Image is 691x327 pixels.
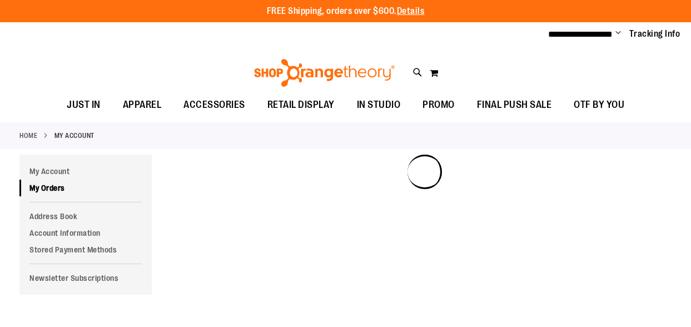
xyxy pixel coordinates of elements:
[477,92,552,117] span: FINAL PUSH SALE
[397,6,425,16] a: Details
[19,225,152,241] a: Account Information
[172,92,256,118] a: ACCESSORIES
[422,92,455,117] span: PROMO
[19,208,152,225] a: Address Book
[411,92,466,118] a: PROMO
[267,92,335,117] span: RETAIL DISPLAY
[19,241,152,258] a: Stored Payment Methods
[67,92,101,117] span: JUST IN
[256,92,346,118] a: RETAIL DISPLAY
[19,270,152,286] a: Newsletter Subscriptions
[466,92,563,118] a: FINAL PUSH SALE
[54,131,95,141] strong: My Account
[615,28,621,39] button: Account menu
[123,92,162,117] span: APPAREL
[19,163,152,180] a: My Account
[56,92,112,118] a: JUST IN
[19,131,37,141] a: Home
[183,92,245,117] span: ACCESSORIES
[574,92,624,117] span: OTF BY YOU
[563,92,635,118] a: OTF BY YOU
[357,92,401,117] span: IN STUDIO
[112,92,173,118] a: APPAREL
[629,28,680,40] a: Tracking Info
[267,5,425,18] p: FREE Shipping, orders over $600.
[252,59,396,87] img: Shop Orangetheory
[19,180,152,196] a: My Orders
[346,92,412,118] a: IN STUDIO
